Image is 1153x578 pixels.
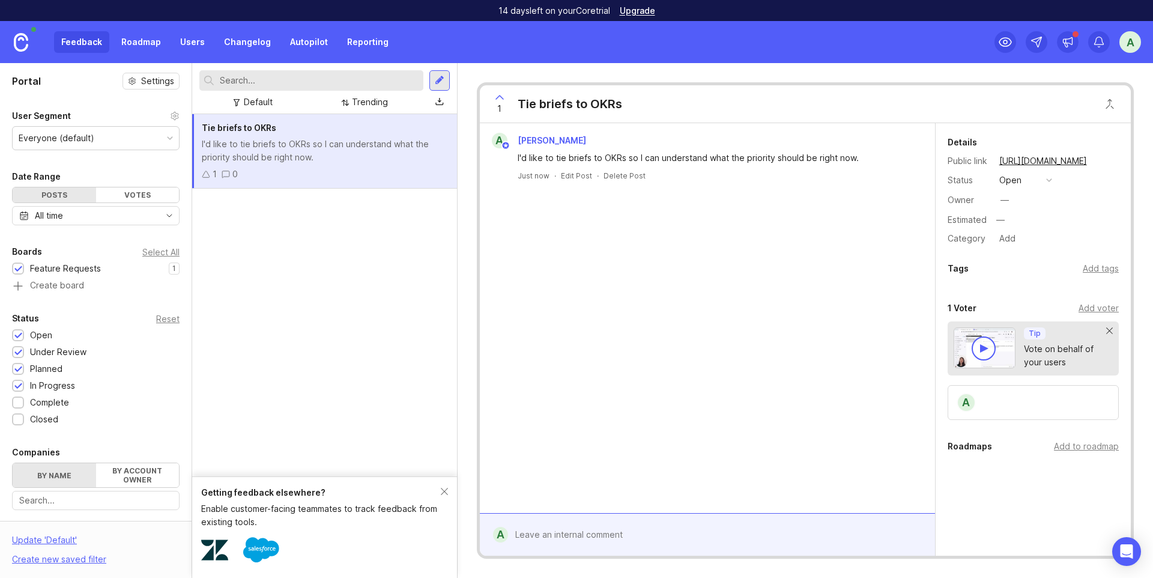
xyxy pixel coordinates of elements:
[518,151,911,165] div: I'd like to tie briefs to OKRs so I can understand what the priority should be right now.
[990,231,1019,246] a: Add
[13,187,96,202] div: Posts
[202,123,276,133] span: Tie briefs to OKRs
[340,31,396,53] a: Reporting
[201,486,441,499] div: Getting feedback elsewhere?
[996,153,1091,169] a: [URL][DOMAIN_NAME]
[283,31,335,53] a: Autopilot
[620,7,655,15] a: Upgrade
[30,413,58,426] div: Closed
[30,379,75,392] div: In Progress
[12,74,41,88] h1: Portal
[948,193,990,207] div: Owner
[1112,537,1141,566] div: Open Intercom Messenger
[13,463,96,487] label: By name
[948,174,990,187] div: Status
[1024,342,1107,369] div: Vote on behalf of your users
[114,31,168,53] a: Roadmap
[96,187,180,202] div: Votes
[172,264,176,273] p: 1
[141,75,174,87] span: Settings
[12,109,71,123] div: User Segment
[948,154,990,168] div: Public link
[12,445,60,460] div: Companies
[12,553,106,566] div: Create new saved filter
[1079,302,1119,315] div: Add voter
[957,393,976,412] div: A
[12,311,39,326] div: Status
[948,135,977,150] div: Details
[518,96,622,112] div: Tie briefs to OKRs
[1098,92,1122,116] button: Close button
[996,231,1019,246] div: Add
[96,463,180,487] label: By account owner
[948,261,969,276] div: Tags
[217,31,278,53] a: Changelog
[1119,31,1141,53] button: A
[1029,329,1041,338] p: Tip
[1000,193,1009,207] div: —
[243,532,279,568] img: Salesforce logo
[1083,262,1119,275] div: Add tags
[220,74,419,87] input: Search...
[14,33,28,52] img: Canny Home
[173,31,212,53] a: Users
[202,138,447,164] div: I'd like to tie briefs to OKRs so I can understand what the priority should be right now.
[993,212,1008,228] div: —
[948,301,976,315] div: 1 Voter
[30,396,69,409] div: Complete
[999,174,1021,187] div: open
[30,262,101,275] div: Feature Requests
[12,169,61,184] div: Date Range
[12,281,180,292] a: Create board
[501,141,510,150] img: member badge
[160,211,179,221] svg: toggle icon
[12,245,42,259] div: Boards
[156,315,180,322] div: Reset
[1054,440,1119,453] div: Add to roadmap
[352,96,388,109] div: Trending
[30,345,86,359] div: Under Review
[30,362,62,376] div: Planned
[954,327,1016,368] img: video-thumbnail-vote-d41b83416815613422e2ca741bf692cc.jpg
[554,171,556,181] div: ·
[948,216,987,224] div: Estimated
[244,96,273,109] div: Default
[213,168,217,181] div: 1
[518,171,549,181] a: Just now
[948,439,992,454] div: Roadmaps
[561,171,592,181] div: Edit Post
[485,133,596,148] a: A[PERSON_NAME]
[19,494,172,507] input: Search...
[493,527,508,543] div: A
[142,249,180,255] div: Select All
[123,73,180,90] button: Settings
[201,502,441,529] div: Enable customer-facing teammates to track feedback from existing tools.
[518,135,586,145] span: [PERSON_NAME]
[597,171,599,181] div: ·
[30,329,52,342] div: Open
[19,132,94,145] div: Everyone (default)
[498,5,610,17] p: 14 days left on your Core trial
[492,133,507,148] div: A
[192,114,457,189] a: Tie briefs to OKRsI'd like to tie briefs to OKRs so I can understand what the priority should be ...
[497,102,501,115] span: 1
[201,537,228,564] img: Zendesk logo
[604,171,646,181] div: Delete Post
[948,232,990,245] div: Category
[35,209,63,222] div: All time
[232,168,238,181] div: 0
[12,534,77,553] div: Update ' Default '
